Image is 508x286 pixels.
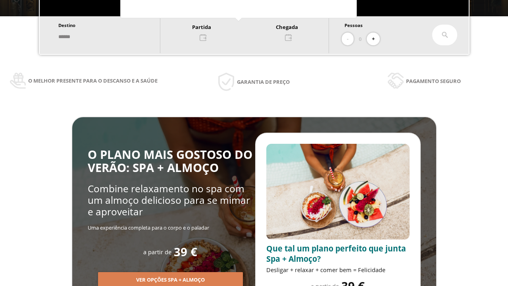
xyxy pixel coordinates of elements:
span: Pagamento seguro [406,77,461,85]
span: O PLANO MAIS GOSTOSO DO VERÃO: SPA + ALMOÇO [88,147,252,176]
a: Ver opções Spa + Almoço [98,276,243,283]
span: Destino [58,22,75,28]
span: Uma experiência completa para o corpo e o paladar [88,224,209,231]
span: Desligar + relaxar + comer bem = Felicidade [266,266,385,274]
span: Pessoas [344,22,363,28]
span: Que tal um plano perfeito que junta Spa + Almoço? [266,243,406,264]
button: - [342,33,354,46]
span: 0 [359,35,362,43]
span: Ver opções Spa + Almoço [136,276,205,284]
span: 39 € [174,245,197,259]
span: Combine relaxamento no spa com um almoço delicioso para se mimar e aproveitar [88,182,250,218]
img: promo-sprunch.ElVl7oUD.webp [266,144,410,240]
span: Garantia de preço [237,77,290,86]
button: + [367,33,380,46]
span: a partir de [143,248,171,256]
span: O melhor presente para o descanso e a saúde [28,76,158,85]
